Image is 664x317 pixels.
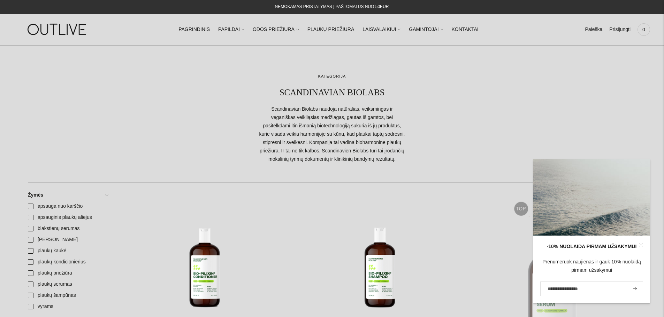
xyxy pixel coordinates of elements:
[24,234,112,245] a: [PERSON_NAME]
[253,22,299,37] a: ODOS PRIEŽIŪRA
[540,258,643,275] div: Prenumeruok naujienas ir gauk 10% nuolaidą pirmam užsakymui
[540,243,643,251] div: -10% NUOLAIDA PIRMAM UŽSAKYMUI
[24,201,112,212] a: apsauga nuo karščio
[307,22,354,37] a: PLAUKŲ PRIEŽIŪRA
[609,22,631,37] a: Prisijungti
[24,256,112,268] a: plaukų kondicionierius
[24,290,112,301] a: plaukų šampūnas
[451,22,478,37] a: KONTAKTAI
[24,268,112,279] a: plaukų priežiūra
[639,25,649,34] span: 0
[638,22,650,37] a: 0
[409,22,443,37] a: GAMINTOJAI
[585,22,602,37] a: Paieška
[24,301,112,312] a: vyrams
[24,223,112,234] a: blakstienų serumas
[362,22,400,37] a: LAISVALAIKIUI
[14,17,101,41] img: OUTLIVE
[24,212,112,223] a: apsauginis plaukų aliejus
[24,279,112,290] a: plaukų serumas
[275,3,389,11] div: NEMOKAMAS PRISTATYMAS Į PAŠTOMATUS NUO 50EUR
[24,245,112,256] a: plaukų kaukė
[218,22,244,37] a: PAPILDAI
[178,22,210,37] a: PAGRINDINIS
[24,190,112,201] a: Žymės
